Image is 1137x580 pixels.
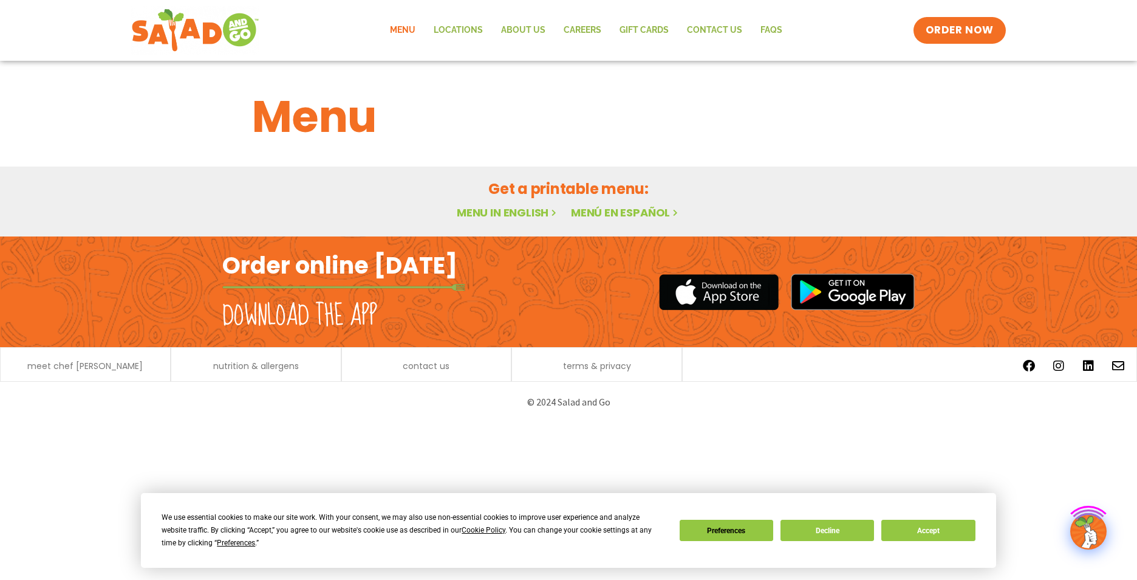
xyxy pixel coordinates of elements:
a: Contact Us [678,16,751,44]
a: contact us [403,362,449,370]
div: We use essential cookies to make our site work. With your consent, we may also use non-essential ... [162,511,664,550]
img: new-SAG-logo-768×292 [131,6,259,55]
a: Menu [381,16,425,44]
a: ORDER NOW [913,17,1006,44]
h1: Menu [252,84,885,150]
h2: Order online [DATE] [222,250,457,280]
a: terms & privacy [563,362,631,370]
a: Menu in English [457,205,559,220]
a: meet chef [PERSON_NAME] [27,362,143,370]
span: Preferences [217,539,255,547]
button: Accept [881,520,975,541]
a: Locations [425,16,492,44]
a: About Us [492,16,555,44]
img: google_play [791,274,915,310]
h2: Download the app [222,299,377,333]
span: ORDER NOW [926,23,994,38]
button: Decline [780,520,874,541]
a: Careers [555,16,610,44]
a: nutrition & allergens [213,362,299,370]
img: appstore [659,272,779,312]
nav: Menu [381,16,791,44]
span: Cookie Policy [462,526,505,534]
h2: Get a printable menu: [252,178,885,199]
p: © 2024 Salad and Go [228,394,909,410]
a: GIFT CARDS [610,16,678,44]
a: Menú en español [571,205,680,220]
a: FAQs [751,16,791,44]
img: fork [222,284,465,291]
div: Cookie Consent Prompt [141,493,996,568]
button: Preferences [680,520,773,541]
